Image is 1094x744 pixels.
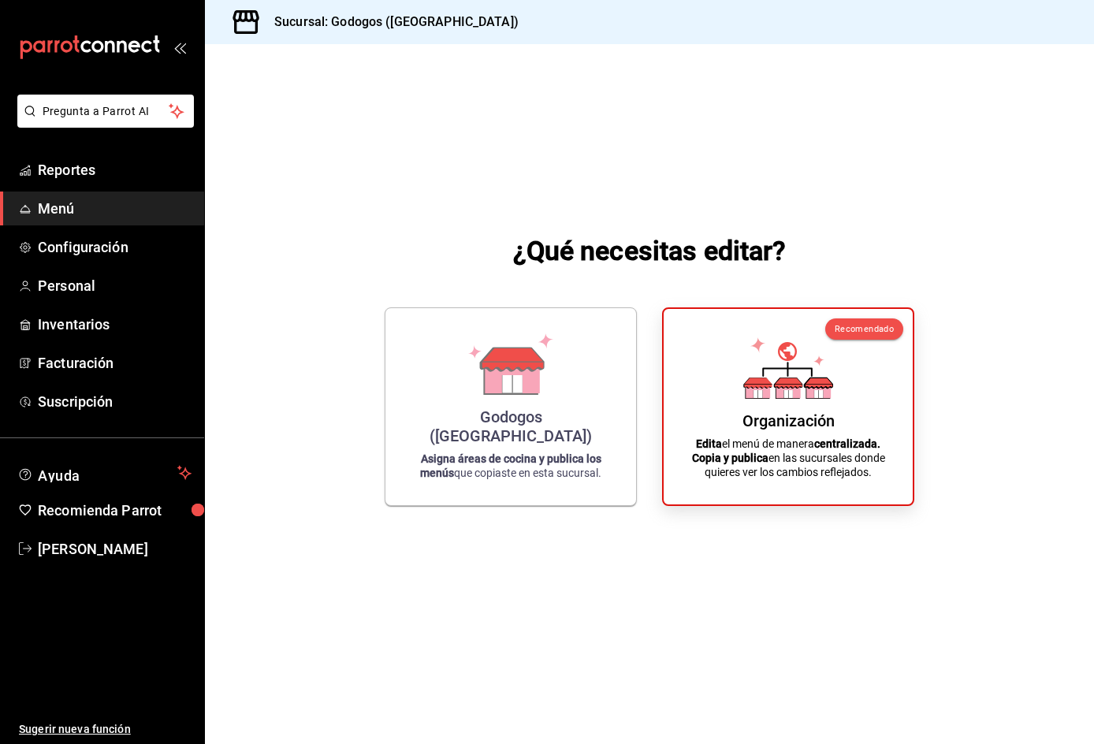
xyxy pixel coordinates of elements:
[513,232,787,270] h1: ¿Qué necesitas editar?
[38,538,192,560] span: [PERSON_NAME]
[38,352,192,374] span: Facturación
[420,452,601,479] strong: Asigna áreas de cocina y publica los menús
[742,411,835,430] div: Organización
[692,452,768,464] strong: Copia y publica
[404,407,617,445] div: Godogos ([GEOGRAPHIC_DATA])
[696,437,722,450] strong: Edita
[17,95,194,128] button: Pregunta a Parrot AI
[38,463,171,482] span: Ayuda
[11,114,194,131] a: Pregunta a Parrot AI
[173,41,186,54] button: open_drawer_menu
[262,13,519,32] h3: Sucursal: Godogos ([GEOGRAPHIC_DATA])
[19,721,192,738] span: Sugerir nueva función
[38,198,192,219] span: Menú
[404,452,617,480] p: que copiaste en esta sucursal.
[38,159,192,180] span: Reportes
[38,236,192,258] span: Configuración
[835,324,894,334] span: Recomendado
[814,437,880,450] strong: centralizada.
[38,500,192,521] span: Recomienda Parrot
[38,275,192,296] span: Personal
[43,103,169,120] span: Pregunta a Parrot AI
[683,437,894,479] p: el menú de manera en las sucursales donde quieres ver los cambios reflejados.
[38,314,192,335] span: Inventarios
[38,391,192,412] span: Suscripción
